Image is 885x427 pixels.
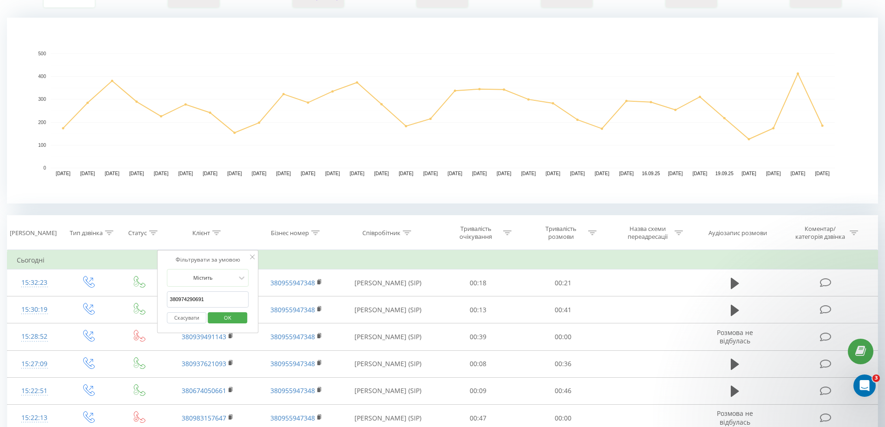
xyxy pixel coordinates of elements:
span: Розмова не відбулась [717,409,753,426]
text: [DATE] [105,171,120,176]
text: [DATE] [545,171,560,176]
a: 380955947348 [270,332,315,341]
div: [PERSON_NAME] [10,229,57,237]
text: [DATE] [129,171,144,176]
div: 15:27:09 [17,355,52,373]
text: [DATE] [497,171,511,176]
a: 380955947348 [270,386,315,395]
td: 00:21 [521,269,606,296]
span: Розмова не відбулась [717,328,753,345]
div: Клієнт [192,229,210,237]
text: 200 [38,120,46,125]
td: [PERSON_NAME] (SIP) [341,269,436,296]
text: [DATE] [815,171,830,176]
text: [DATE] [227,171,242,176]
iframe: Intercom live chat [853,374,876,397]
text: [DATE] [766,171,781,176]
a: 380955947348 [270,359,315,368]
a: 380955947348 [270,305,315,314]
span: 3 [872,374,880,382]
text: [DATE] [595,171,610,176]
svg: A chart. [7,18,878,204]
td: Сьогодні [7,251,878,269]
div: 15:32:23 [17,274,52,292]
text: [DATE] [791,171,806,176]
text: [DATE] [399,171,413,176]
span: OK [215,310,241,325]
text: [DATE] [472,171,487,176]
td: 00:39 [436,323,521,350]
button: Скасувати [167,312,207,324]
div: Статус [128,229,147,237]
a: 380674050661 [182,386,226,395]
text: [DATE] [325,171,340,176]
text: 300 [38,97,46,102]
text: [DATE] [693,171,708,176]
div: Аудіозапис розмови [708,229,767,237]
a: 380939491143 [182,332,226,341]
td: [PERSON_NAME] (SIP) [341,323,436,350]
div: Фільтрувати за умовою [167,255,249,264]
text: [DATE] [423,171,438,176]
text: [DATE] [80,171,95,176]
td: 00:00 [521,323,606,350]
text: [DATE] [154,171,169,176]
text: [DATE] [203,171,217,176]
div: Назва схеми переадресації [623,225,672,241]
a: 380983157647 [182,414,226,422]
div: 15:28:52 [17,328,52,346]
div: 15:22:13 [17,409,52,427]
div: Коментар/категорія дзвінка [793,225,847,241]
text: 500 [38,51,46,56]
text: 16.09.25 [642,171,660,176]
input: Введіть значення [167,291,249,308]
div: Тип дзвінка [70,229,103,237]
div: Тривалість розмови [536,225,586,241]
td: 00:46 [521,377,606,404]
text: [DATE] [374,171,389,176]
text: [DATE] [252,171,267,176]
div: Тривалість очікування [451,225,501,241]
td: 00:08 [436,350,521,377]
text: [DATE] [276,171,291,176]
text: [DATE] [619,171,634,176]
text: [DATE] [521,171,536,176]
text: 0 [43,165,46,171]
text: 400 [38,74,46,79]
text: [DATE] [668,171,683,176]
td: [PERSON_NAME] (SIP) [341,350,436,377]
div: Бізнес номер [271,229,309,237]
text: [DATE] [301,171,315,176]
button: OK [208,312,247,324]
text: [DATE] [570,171,585,176]
td: [PERSON_NAME] (SIP) [341,296,436,323]
div: Співробітник [362,229,400,237]
text: [DATE] [56,171,71,176]
td: 00:13 [436,296,521,323]
td: 00:41 [521,296,606,323]
a: 380955947348 [270,414,315,422]
td: 00:18 [436,269,521,296]
text: 19.09.25 [715,171,734,176]
td: [PERSON_NAME] (SIP) [341,377,436,404]
text: [DATE] [741,171,756,176]
a: 380955947348 [270,278,315,287]
div: 15:22:51 [17,382,52,400]
text: 100 [38,143,46,148]
a: 380937621093 [182,359,226,368]
div: 15:30:19 [17,301,52,319]
text: [DATE] [448,171,463,176]
td: 00:36 [521,350,606,377]
text: [DATE] [350,171,365,176]
text: [DATE] [178,171,193,176]
td: 00:09 [436,377,521,404]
